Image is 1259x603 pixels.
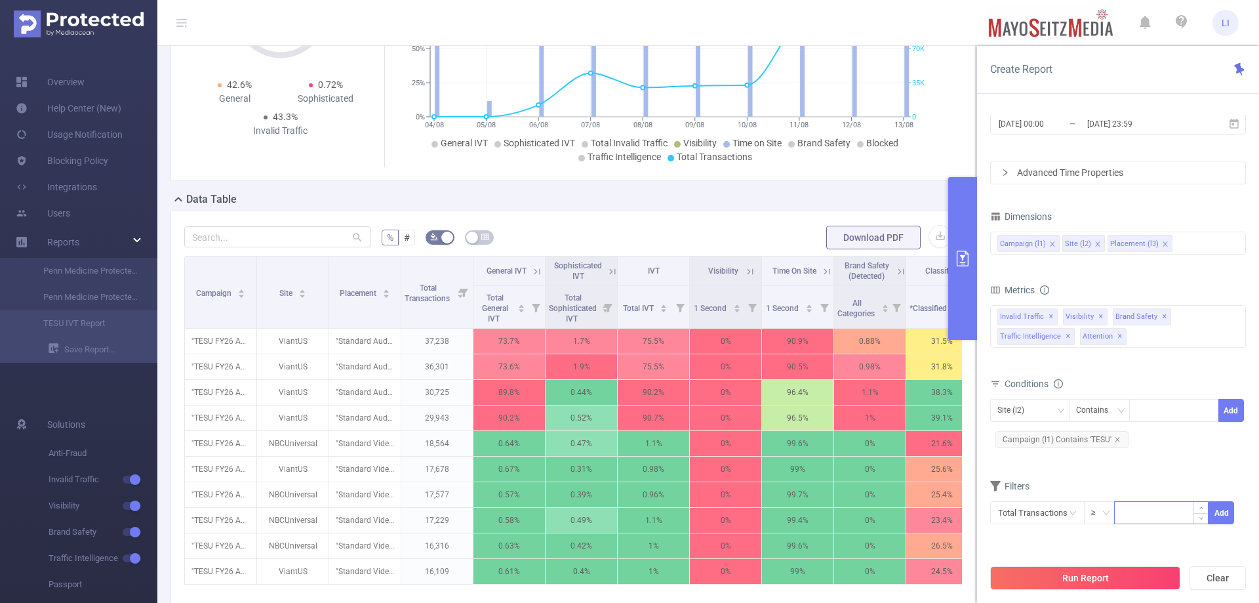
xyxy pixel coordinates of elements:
[881,307,889,311] i: icon: caret-down
[504,138,575,148] span: Sophisticated IVT
[906,405,978,430] p: 39.1%
[1102,509,1110,518] i: icon: down
[546,405,617,430] p: 0.52%
[1162,241,1169,249] i: icon: close
[487,266,527,276] span: General IVT
[834,405,906,430] p: 1%
[257,533,329,558] p: NBCUniversal
[762,405,833,430] p: 96.5%
[834,533,906,558] p: 0%
[329,559,401,584] p: "Standard Video_Thomas [GEOGRAPHIC_DATA] FY26 ANNUAL CAMPAIGN_multi-market_NJ_Adult Learners_Cont...
[997,235,1060,252] li: Campaign (l1)
[185,482,256,507] p: "TESU FY26 ANNUAL CAMPAIGN" [286139]
[690,329,761,354] p: 0%
[482,293,508,323] span: Total General IVT
[424,121,443,129] tspan: 04/08
[1194,502,1208,513] span: Increase Value
[789,121,809,129] tspan: 11/08
[546,431,617,456] p: 0.47%
[185,405,256,430] p: "TESU FY26 ANNUAL CAMPAIGN" [286139]
[299,293,306,297] i: icon: caret-down
[990,285,1035,295] span: Metrics
[1117,329,1123,344] span: ✕
[1062,235,1105,252] li: Site (l2)
[190,92,281,106] div: General
[473,508,545,533] p: 0.58%
[997,328,1075,345] span: Traffic Intelligence
[16,148,108,174] a: Blocking Policy
[834,559,906,584] p: 0%
[16,69,85,95] a: Overview
[762,457,833,482] p: 99%
[473,354,545,379] p: 73.6%
[762,380,833,405] p: 96.4%
[1094,241,1101,249] i: icon: close
[906,431,978,456] p: 21.6%
[906,482,978,507] p: 25.4%
[733,302,740,306] i: icon: caret-up
[273,112,298,122] span: 43.3%
[618,559,689,584] p: 1%
[473,405,545,430] p: 90.2%
[797,138,850,148] span: Brand Safety
[690,405,761,430] p: 0%
[1189,566,1246,590] button: Clear
[257,482,329,507] p: NBCUniversal
[912,113,916,121] tspan: 0
[766,304,801,313] span: 1 Second
[618,482,689,507] p: 0.96%
[815,286,833,328] i: Filter menu
[845,261,889,281] span: Brand Safety (Detected)
[16,95,121,121] a: Help Center (New)
[690,380,761,405] p: 0%
[14,10,144,37] img: Protected Media
[47,229,79,255] a: Reports
[906,354,978,379] p: 31.8%
[185,508,256,533] p: "TESU FY26 ANNUAL CAMPAIGN" [286139]
[329,431,401,456] p: "Standard Video_Thomas [GEOGRAPHIC_DATA] FY26 ANNUAL CAMPAIGN_multi-market_NJ_College Grads_Conte...
[1199,516,1204,521] i: icon: down
[473,457,545,482] p: 0.67%
[49,467,157,493] span: Invalid Traffic
[1162,309,1167,325] span: ✕
[405,283,452,303] span: Total Transactions
[805,302,812,306] i: icon: caret-up
[1113,308,1171,325] span: Brand Safety
[281,92,372,106] div: Sophisticated
[997,400,1033,421] div: Site (l2)
[383,293,390,297] i: icon: caret-down
[1066,329,1071,344] span: ✕
[618,405,689,430] p: 90.7%
[912,79,925,87] tspan: 35K
[546,508,617,533] p: 0.49%
[383,287,390,291] i: icon: caret-up
[227,79,252,90] span: 42.6%
[257,405,329,430] p: ViantUS
[340,289,378,298] span: Placement
[401,380,473,405] p: 30,725
[1091,502,1105,524] div: ≥
[318,79,343,90] span: 0.72%
[733,302,741,310] div: Sort
[805,307,812,311] i: icon: caret-down
[990,481,1029,491] span: Filters
[26,310,142,337] a: TESU IVT Report
[299,287,306,291] i: icon: caret-up
[49,519,157,545] span: Brand Safety
[690,508,761,533] p: 0%
[906,457,978,482] p: 25.6%
[546,354,617,379] p: 1.9%
[185,431,256,456] p: "TESU FY26 ANNUAL CAMPAIGN" [286139]
[894,121,913,129] tspan: 13/08
[49,337,157,363] a: Save Report...
[416,113,425,121] tspan: 0%
[518,307,525,311] i: icon: caret-down
[401,457,473,482] p: 17,678
[401,354,473,379] p: 36,301
[546,329,617,354] p: 1.7%
[26,258,142,284] a: Penn Medicine Protected Media
[185,533,256,558] p: "TESU FY26 ANNUAL CAMPAIGN" [286139]
[834,457,906,482] p: 0%
[329,380,401,405] p: "Standard Audio_Thomas [GEOGRAPHIC_DATA] FY26 ANNUAL CAMPAIGN_multi-market_NJ_Adult Learners_Cont...
[805,302,813,310] div: Sort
